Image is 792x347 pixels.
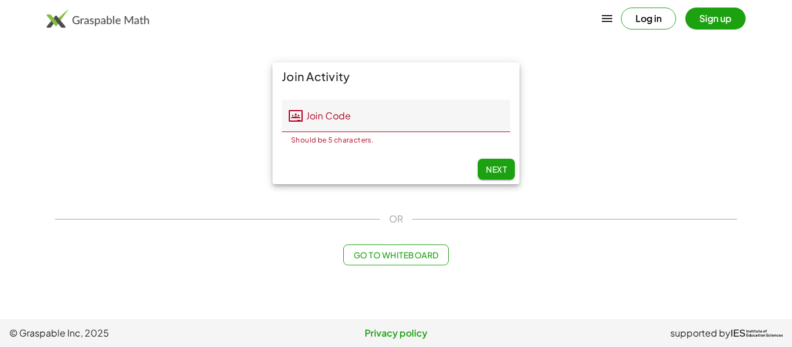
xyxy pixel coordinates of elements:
div: Join Activity [273,63,519,90]
span: OR [389,212,403,226]
span: Institute of Education Sciences [746,330,783,338]
button: Sign up [685,8,746,30]
a: Privacy policy [267,326,525,340]
a: IESInstitute ofEducation Sciences [731,326,783,340]
span: supported by [670,326,731,340]
div: Should be 5 characters. [291,137,485,144]
span: © Graspable Inc, 2025 [9,326,267,340]
span: Go to Whiteboard [353,250,438,260]
span: Next [486,164,507,174]
span: IES [731,328,746,339]
button: Log in [621,8,676,30]
button: Go to Whiteboard [343,244,448,265]
button: Next [478,159,515,180]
